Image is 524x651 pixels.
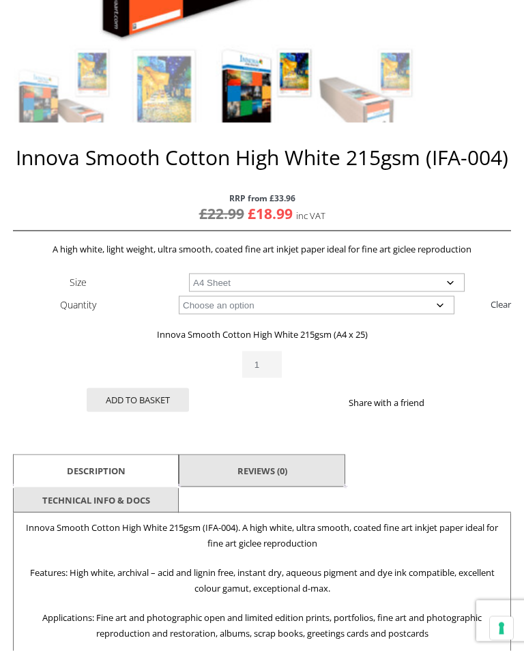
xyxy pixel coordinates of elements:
[20,565,504,596] p: Features: High white, archival – acid and lignin free, instant dry, aqueous pigment and dye ink c...
[278,416,289,427] img: twitter sharing button
[199,204,207,223] span: £
[13,145,511,170] h1: Innova Smooth Cotton High White 215gsm (IFA-004)
[115,45,214,145] img: Innova Smooth Cotton High White 215gsm (IFA-004) - Image 2
[317,45,416,145] img: Innova Smooth Cotton High White 215gsm (IFA-004) - Image 4
[13,190,511,206] span: RRP from £33.96
[13,327,511,343] p: Innova Smooth Cotton High White 215gsm (A4 x 25)
[248,204,293,223] bdi: 18.99
[262,416,273,427] img: facebook sharing button
[20,520,504,551] p: Innova Smooth Cotton High White 215gsm (IFA-004). A high white, ultra smooth, coated fine art ink...
[87,388,189,412] button: Add to basket
[13,242,511,257] p: A high white, light weight, ultra smooth, coated fine art inkjet paper ideal for fine art giclee ...
[491,293,511,315] a: Clear options
[237,459,287,483] a: Reviews (0)
[14,45,113,145] img: Innova Smooth Cotton High White 215gsm (IFA-004)
[70,276,87,289] label: Size
[42,488,150,512] a: TECHNICAL INFO & DOCS
[295,416,306,427] img: email sharing button
[242,351,282,378] input: Product quantity
[199,204,244,223] bdi: 22.99
[20,610,504,641] p: Applications: Fine art and photographic open and limited edition prints, portfolios, fine art and...
[67,459,126,483] a: Description
[248,204,256,223] span: £
[60,298,96,311] label: Quantity
[490,617,513,640] button: Your consent preferences for tracking technologies
[216,45,315,145] img: Innova Smooth Cotton High White 215gsm (IFA-004) - Image 3
[262,395,511,411] p: Share with a friend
